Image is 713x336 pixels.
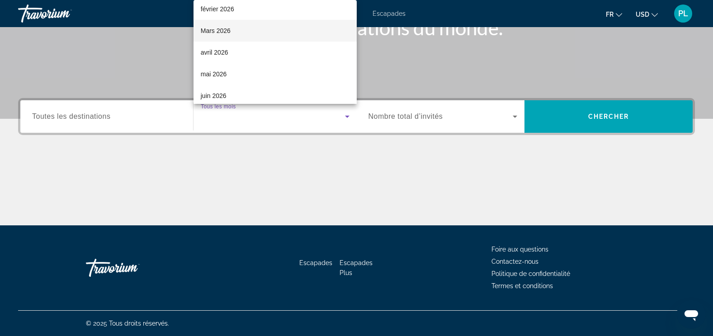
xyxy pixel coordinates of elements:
font: avril 2026 [201,49,228,56]
font: mai 2026 [201,70,227,78]
font: Mars 2026 [201,27,231,34]
font: juin 2026 [201,92,227,99]
font: février 2026 [201,5,234,13]
iframe: Bouton de lancement de la fenêtre de messagerie [677,300,706,329]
